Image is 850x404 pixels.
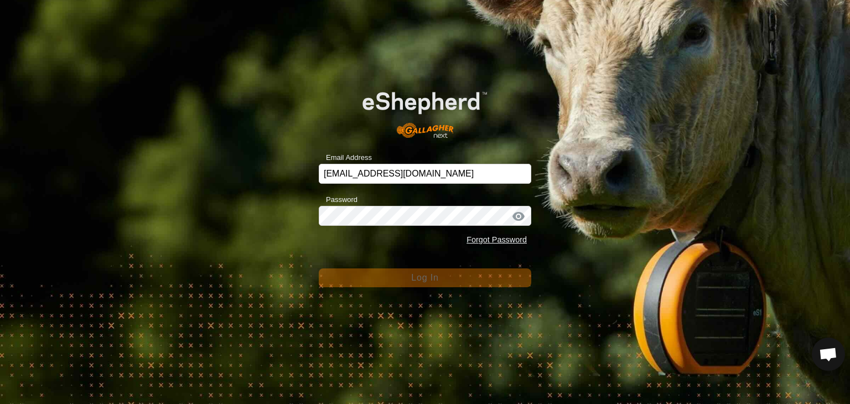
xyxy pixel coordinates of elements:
[319,164,531,184] input: Email Address
[319,152,372,163] label: Email Address
[467,235,527,244] a: Forgot Password
[812,338,845,371] div: Open chat
[411,273,438,282] span: Log In
[340,74,510,147] img: E-shepherd Logo
[319,194,357,205] label: Password
[319,268,531,287] button: Log In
